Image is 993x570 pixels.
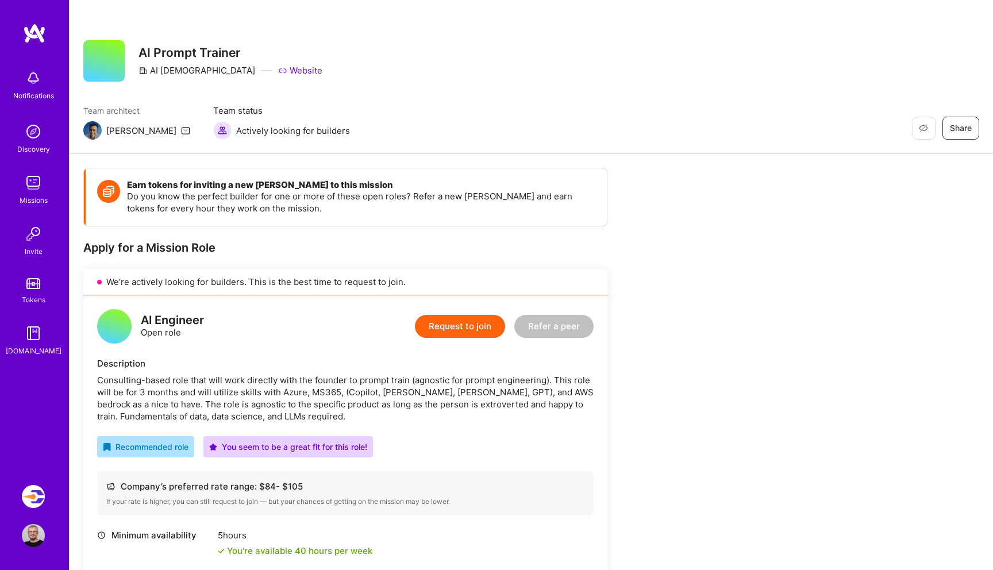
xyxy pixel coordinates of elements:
[19,524,48,547] a: User Avatar
[83,121,102,140] img: Team Architect
[278,64,322,76] a: Website
[22,222,45,245] img: Invite
[20,194,48,206] div: Missions
[103,441,188,453] div: Recommended role
[97,374,594,422] div: Consulting-based role that will work directly with the founder to prompt train (agnostic for prom...
[97,180,120,203] img: Token icon
[209,443,217,451] i: icon PurpleStar
[83,105,190,117] span: Team architect
[106,480,584,492] div: Company’s preferred rate range: $ 84 - $ 105
[19,485,48,508] a: Velocity: Enabling Developers Create Isolated Environments, Easily.
[22,120,45,143] img: discovery
[138,45,322,60] h3: AI Prompt Trainer
[236,125,350,137] span: Actively looking for builders
[22,171,45,194] img: teamwork
[97,357,594,369] div: Description
[138,66,148,75] i: icon CompanyGray
[127,190,595,214] p: Do you know the perfect builder for one or more of these open roles? Refer a new [PERSON_NAME] an...
[83,240,607,255] div: Apply for a Mission Role
[919,124,928,133] i: icon EyeClosed
[23,23,46,44] img: logo
[25,245,43,257] div: Invite
[415,315,505,338] button: Request to join
[218,545,372,557] div: You're available 40 hours per week
[106,125,176,137] div: [PERSON_NAME]
[141,314,204,338] div: Open role
[213,121,232,140] img: Actively looking for builders
[942,117,979,140] button: Share
[17,143,50,155] div: Discovery
[514,315,594,338] button: Refer a peer
[97,529,212,541] div: Minimum availability
[213,105,350,117] span: Team status
[218,529,372,541] div: 5 hours
[106,482,115,491] i: icon Cash
[106,497,584,506] div: If your rate is higher, you can still request to join — but your chances of getting on the missio...
[22,322,45,345] img: guide book
[181,126,190,135] i: icon Mail
[97,531,106,540] i: icon Clock
[83,269,607,295] div: We’re actively looking for builders. This is the best time to request to join.
[950,122,972,134] span: Share
[127,180,595,190] h4: Earn tokens for inviting a new [PERSON_NAME] to this mission
[103,443,111,451] i: icon RecommendedBadge
[141,314,204,326] div: AI Engineer
[26,278,40,289] img: tokens
[13,90,54,102] div: Notifications
[209,441,367,453] div: You seem to be a great fit for this role!
[138,64,255,76] div: AI [DEMOGRAPHIC_DATA]
[22,524,45,547] img: User Avatar
[22,294,45,306] div: Tokens
[22,67,45,90] img: bell
[22,485,45,508] img: Velocity: Enabling Developers Create Isolated Environments, Easily.
[6,345,61,357] div: [DOMAIN_NAME]
[218,548,225,554] i: icon Check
